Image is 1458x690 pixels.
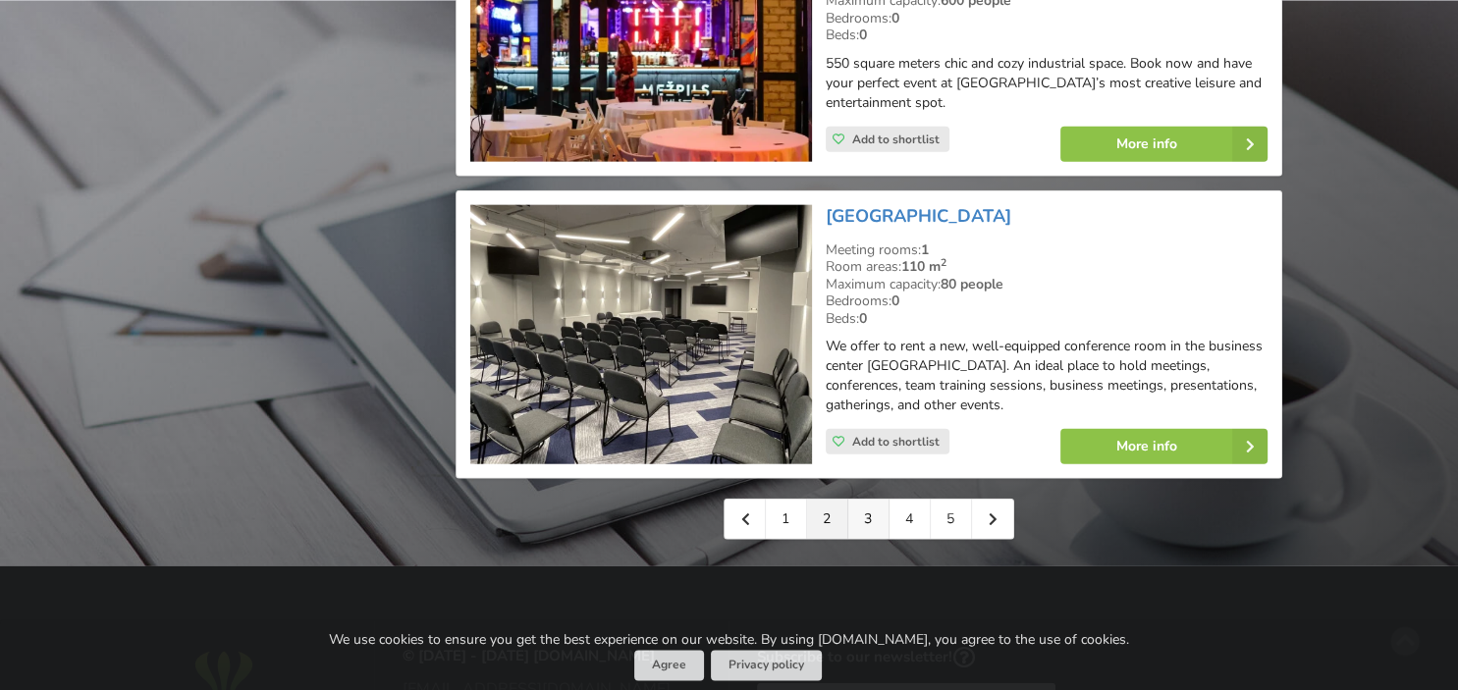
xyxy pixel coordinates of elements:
a: 2 [807,499,848,538]
strong: 80 people [941,274,1003,292]
a: 4 [890,499,931,538]
a: 1 [766,499,807,538]
a: More info [1060,428,1268,463]
div: Maximum capacity: [826,275,1268,292]
a: 5 [931,499,972,538]
span: Add to shortlist [852,433,940,449]
a: Privacy policy [711,650,822,680]
p: 550 square meters chic and cozy industrial space. Book now and have your perfect event at [GEOGRA... [826,53,1268,112]
sup: 2 [941,254,946,269]
button: Agree [634,650,704,680]
strong: 1 [921,239,929,258]
div: Room areas: [826,257,1268,275]
a: 3 [848,499,890,538]
div: Bedrooms: [826,9,1268,27]
p: We offer to rent a new, well-equipped conference room in the business center [GEOGRAPHIC_DATA]. A... [826,336,1268,414]
img: Conference centre | Riga | Elijas Street Quarter [470,204,811,464]
strong: 0 [859,25,867,43]
span: Add to shortlist [852,131,940,146]
div: Beds: [826,309,1268,327]
a: More info [1060,126,1268,161]
div: Bedrooms: [826,292,1268,309]
strong: 110 m [901,256,946,275]
strong: 0 [891,8,899,27]
strong: 0 [859,308,867,327]
div: Beds: [826,26,1268,43]
div: Meeting rooms: [826,240,1268,258]
a: [GEOGRAPHIC_DATA] [826,203,1011,227]
strong: 0 [891,291,899,309]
